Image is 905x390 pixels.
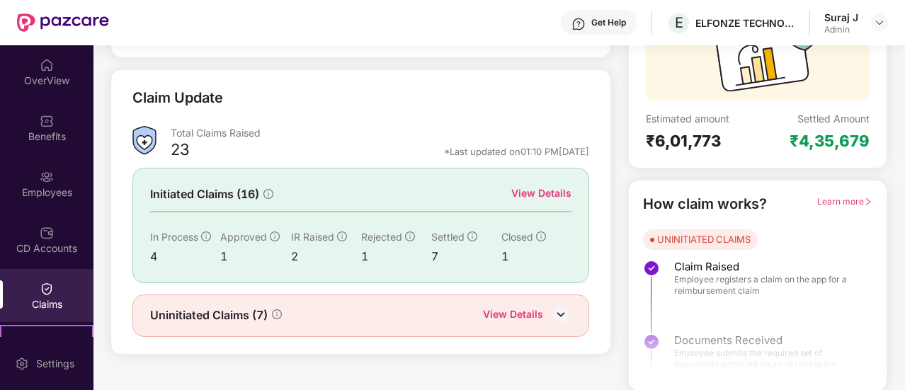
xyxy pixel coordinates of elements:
[674,260,858,274] span: Claim Raised
[571,17,586,31] img: svg+xml;base64,PHN2ZyBpZD0iSGVscC0zMngzMiIgeG1sbnM9Imh0dHA6Ly93d3cudzMub3JnLzIwMDAvc3ZnIiB3aWR0aD...
[150,248,220,265] div: 4
[695,16,795,30] div: ELFONZE TECHNOLOGIES PRIVATE LIMITED
[220,248,290,265] div: 1
[17,13,109,32] img: New Pazcare Logo
[467,231,477,241] span: info-circle
[220,231,267,243] span: Approved
[501,231,533,243] span: Closed
[874,17,885,28] img: svg+xml;base64,PHN2ZyBpZD0iRHJvcGRvd24tMzJ4MzIiIHhtbG5zPSJodHRwOi8vd3d3LnczLm9yZy8yMDAwL3N2ZyIgd2...
[150,306,268,324] span: Uninitiated Claims (7)
[40,226,54,240] img: svg+xml;base64,PHN2ZyBpZD0iQ0RfQWNjb3VudHMiIGRhdGEtbmFtZT0iQ0QgQWNjb3VudHMiIHhtbG5zPSJodHRwOi8vd3...
[150,231,198,243] span: In Process
[511,185,571,201] div: View Details
[790,131,870,151] div: ₹4,35,679
[444,145,589,158] div: *Last updated on 01:10 PM[DATE]
[536,231,546,241] span: info-circle
[550,304,571,325] img: DownIcon
[337,231,347,241] span: info-circle
[361,248,431,265] div: 1
[272,309,282,319] span: info-circle
[263,189,273,199] span: info-circle
[201,231,211,241] span: info-circle
[646,131,758,151] div: ₹6,01,773
[405,231,415,241] span: info-circle
[824,24,858,35] div: Admin
[697,12,819,101] img: svg+xml;base64,PHN2ZyB3aWR0aD0iMTcyIiBoZWlnaHQ9IjExMyIgdmlld0JveD0iMCAwIDE3MiAxMTMiIGZpbGw9Im5vbm...
[150,185,259,203] span: Initiated Claims (16)
[501,248,571,265] div: 1
[40,282,54,296] img: svg+xml;base64,PHN2ZyBpZD0iQ2xhaW0iIHhtbG5zPSJodHRwOi8vd3d3LnczLm9yZy8yMDAwL3N2ZyIgd2lkdGg9IjIwIi...
[483,306,543,325] div: View Details
[32,357,79,371] div: Settings
[40,170,54,184] img: svg+xml;base64,PHN2ZyBpZD0iRW1wbG95ZWVzIiB4bWxucz0iaHR0cDovL3d3dy53My5vcmcvMjAwMC9zdmciIHdpZHRoPS...
[657,232,751,246] div: UNINITIATED CLAIMS
[675,14,683,31] span: E
[171,139,190,164] div: 23
[797,112,870,125] div: Settled Amount
[361,231,402,243] span: Rejected
[171,126,589,139] div: Total Claims Raised
[291,248,361,265] div: 2
[591,17,626,28] div: Get Help
[132,126,156,155] img: ClaimsSummaryIcon
[291,231,334,243] span: IR Raised
[674,274,858,297] span: Employee registers a claim on the app for a reimbursement claim
[864,197,872,206] span: right
[643,193,767,215] div: How claim works?
[40,58,54,72] img: svg+xml;base64,PHN2ZyBpZD0iSG9tZSIgeG1sbnM9Imh0dHA6Ly93d3cudzMub3JnLzIwMDAvc3ZnIiB3aWR0aD0iMjAiIG...
[643,260,660,277] img: svg+xml;base64,PHN2ZyBpZD0iU3RlcC1Eb25lLTMyeDMyIiB4bWxucz0iaHR0cDovL3d3dy53My5vcmcvMjAwMC9zdmciIH...
[817,196,872,207] span: Learn more
[132,87,223,109] div: Claim Update
[646,112,758,125] div: Estimated amount
[15,357,29,371] img: svg+xml;base64,PHN2ZyBpZD0iU2V0dGluZy0yMHgyMCIgeG1sbnM9Imh0dHA6Ly93d3cudzMub3JnLzIwMDAvc3ZnIiB3aW...
[824,11,858,24] div: Suraj J
[270,231,280,241] span: info-circle
[431,248,501,265] div: 7
[431,231,465,243] span: Settled
[40,114,54,128] img: svg+xml;base64,PHN2ZyBpZD0iQmVuZWZpdHMiIHhtbG5zPSJodHRwOi8vd3d3LnczLm9yZy8yMDAwL3N2ZyIgd2lkdGg9Ij...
